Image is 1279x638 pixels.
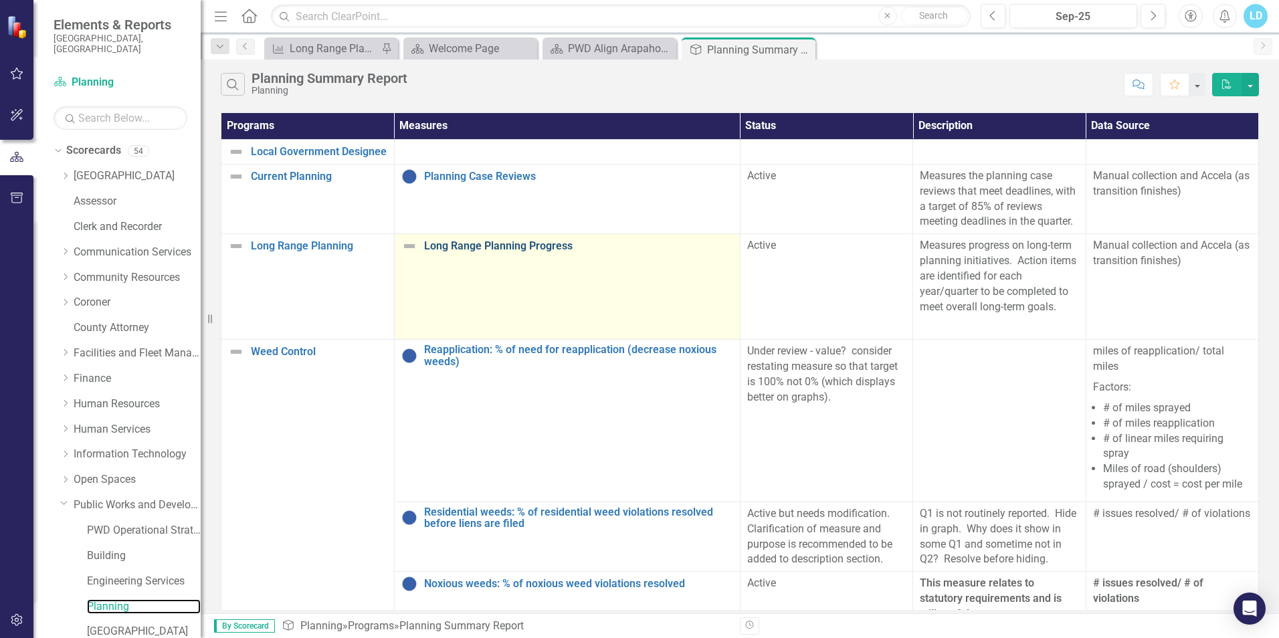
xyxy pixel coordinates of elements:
[66,143,121,158] a: Scorecards
[87,574,201,589] a: Engineering Services
[221,234,395,340] td: Double-Click to Edit Right Click for Context Menu
[1086,572,1259,627] td: Double-Click to Edit
[251,240,387,252] a: Long Range Planning
[300,619,342,632] a: Planning
[394,164,740,233] td: Double-Click to Edit Right Click for Context Menu
[74,219,201,235] a: Clerk and Recorder
[424,171,733,183] a: Planning Case Reviews
[221,164,395,233] td: Double-Click to Edit Right Click for Context Menu
[747,506,906,567] p: Active but needs modification. Clarification of measure and purpose is recommended to be added to...
[747,169,906,184] p: Active
[747,344,906,405] p: Under review - value? consider restating measure so that target is 100% not 0% (which displays be...
[271,5,971,28] input: Search ClearPoint...
[74,371,201,387] a: Finance
[401,510,417,526] img: Baselining
[920,238,1079,317] p: Measures progress on long-term planning initiatives. Action items are identified for each year/qu...
[740,234,913,340] td: Double-Click to Edit
[919,10,948,21] span: Search
[394,572,740,627] td: Double-Click to Edit Right Click for Context Menu
[920,507,1076,566] span: Q1 is not routinely reported. Hide in graph. Why does it show in some Q1 and sometime not in Q2? ...
[1103,461,1252,492] li: Miles of road (shoulders) sprayed / cost = cost per mile
[394,502,740,571] td: Double-Click to Edit Right Click for Context Menu
[401,238,417,254] img: Not Defined
[1014,9,1133,25] div: Sep-25
[74,320,201,336] a: County Attorney
[74,447,201,462] a: Information Technology
[54,17,187,33] span: Elements & Reports
[1093,576,1203,605] strong: # issues resolved/ # of violations
[920,169,1079,229] p: Measures the planning case reviews that meet deadlines, with a target of 85% of reviews meeting d...
[74,397,201,412] a: Human Resources
[407,40,534,57] a: Welcome Page
[87,523,201,538] a: PWD Operational Strategy
[900,7,967,25] button: Search
[54,75,187,90] a: Planning
[74,295,201,310] a: Coroner
[251,346,387,358] a: Weed Control
[87,548,201,564] a: Building
[74,194,201,209] a: Assessor
[1244,4,1268,28] button: LD
[87,599,201,615] a: Planning
[282,619,730,634] div: » »
[401,348,417,364] img: Baselining
[221,139,395,164] td: Double-Click to Edit Right Click for Context Menu
[1086,340,1259,502] td: Double-Click to Edit
[221,340,395,627] td: Double-Click to Edit Right Click for Context Menu
[74,245,201,260] a: Communication Services
[913,234,1086,340] td: Double-Click to Edit
[747,576,906,591] p: Active
[424,344,733,367] a: Reapplication: % of need for reapplication (decrease noxious weeds)
[1093,344,1252,377] p: miles of reapplication/ total miles
[1093,238,1252,269] p: Manual collection and Accela (as transition finishes)
[394,340,740,502] td: Double-Click to Edit Right Click for Context Menu
[424,578,733,590] a: Noxious weeds: % of noxious weed violations resolved
[707,41,812,58] div: Planning Summary Report
[920,576,1062,620] strong: This measure relates to statutory requirements and is still useful.
[913,340,1086,502] td: Double-Click to Edit
[252,71,407,86] div: Planning Summary Report
[1086,502,1259,571] td: Double-Click to Edit
[424,240,733,252] a: Long Range Planning Progress
[1103,416,1252,431] li: # of miles reapplication
[54,33,187,55] small: [GEOGRAPHIC_DATA], [GEOGRAPHIC_DATA]
[429,40,534,57] div: Welcome Page
[1086,234,1259,340] td: Double-Click to Edit
[1103,431,1252,462] li: # of linear miles requiring spray
[74,270,201,286] a: Community Resources
[290,40,378,57] div: Long Range Planning Progress
[1093,169,1252,199] p: Manual collection and Accela (as transition finishes)
[251,146,387,158] a: Local Government Designee
[1009,4,1137,28] button: Sep-25
[740,502,913,571] td: Double-Click to Edit
[546,40,673,57] a: PWD Align Arapahoe Scorecard
[568,40,673,57] div: PWD Align Arapahoe Scorecard
[348,619,394,632] a: Programs
[747,238,906,253] p: Active
[913,164,1086,233] td: Double-Click to Edit
[74,422,201,437] a: Human Services
[424,506,733,530] a: Residential weeds: % of residential weed violations resolved before liens are filed
[74,472,201,488] a: Open Spaces
[7,15,30,39] img: ClearPoint Strategy
[54,106,187,130] input: Search Below...
[1093,506,1252,522] p: # issues resolved/ # of violations
[228,344,244,360] img: Not Defined
[228,169,244,185] img: Not Defined
[1103,401,1252,416] li: # of miles sprayed
[740,164,913,233] td: Double-Click to Edit
[74,169,201,184] a: [GEOGRAPHIC_DATA]
[228,144,244,160] img: Not Defined
[74,498,201,513] a: Public Works and Development
[214,619,275,633] span: By Scorecard
[399,619,524,632] div: Planning Summary Report
[913,502,1086,571] td: Double-Click to Edit
[394,234,740,340] td: Double-Click to Edit Right Click for Context Menu
[128,145,149,156] div: 54
[401,576,417,592] img: Baselining
[1086,164,1259,233] td: Double-Click to Edit
[401,169,417,185] img: Baselining
[1093,377,1252,398] p: Factors:
[228,238,244,254] img: Not Defined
